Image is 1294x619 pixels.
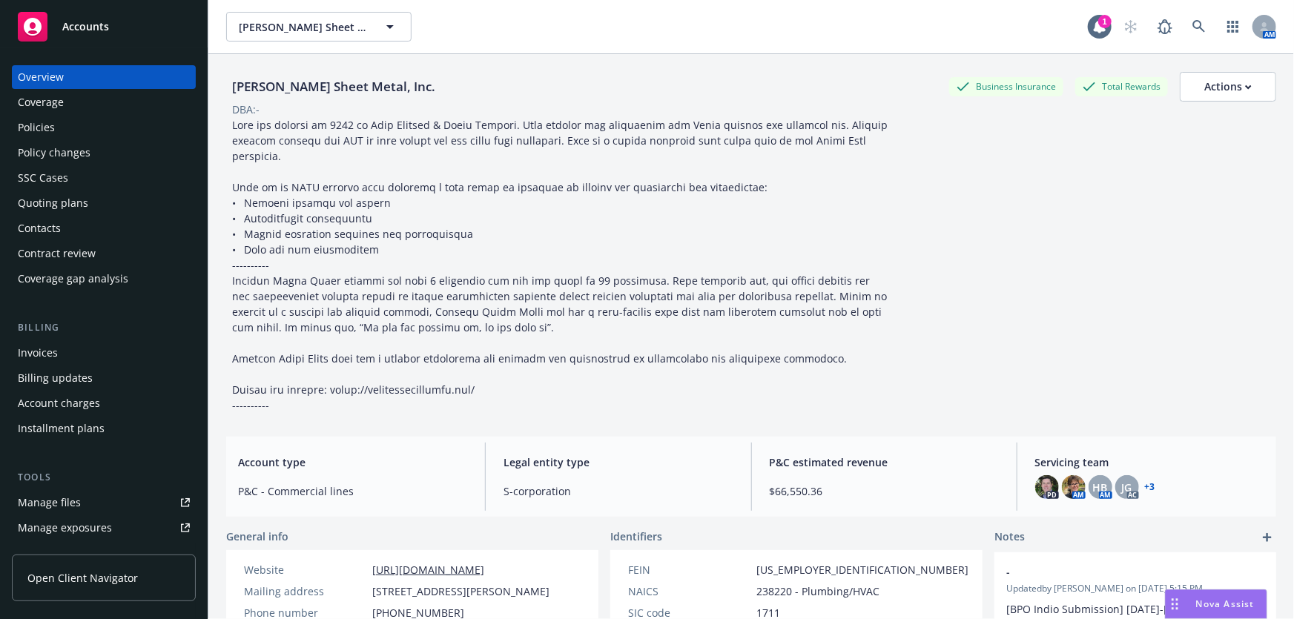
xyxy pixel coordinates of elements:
[18,242,96,265] div: Contract review
[1145,483,1155,491] a: +3
[62,21,109,33] span: Accounts
[372,583,549,599] span: [STREET_ADDRESS][PERSON_NAME]
[18,417,105,440] div: Installment plans
[226,12,412,42] button: [PERSON_NAME] Sheet Metal, Inc.
[628,583,750,599] div: NAICS
[18,541,115,565] div: Manage certificates
[12,366,196,390] a: Billing updates
[12,90,196,114] a: Coverage
[1218,12,1248,42] a: Switch app
[1226,564,1244,582] a: edit
[1247,564,1264,582] a: remove
[504,483,733,499] span: S-corporation
[770,454,999,470] span: P&C estimated revenue
[1062,475,1086,499] img: photo
[12,541,196,565] a: Manage certificates
[756,562,968,577] span: [US_EMPLOYER_IDENTIFICATION_NUMBER]
[1116,12,1146,42] a: Start snowing
[232,102,260,117] div: DBA: -
[1180,72,1276,102] button: Actions
[12,242,196,265] a: Contract review
[12,516,196,540] a: Manage exposures
[1196,598,1255,610] span: Nova Assist
[12,65,196,89] a: Overview
[12,267,196,291] a: Coverage gap analysis
[1006,582,1264,595] span: Updated by [PERSON_NAME] on [DATE] 5:15 PM
[628,562,750,577] div: FEIN
[226,77,441,96] div: [PERSON_NAME] Sheet Metal, Inc.
[1075,77,1168,96] div: Total Rewards
[18,516,112,540] div: Manage exposures
[18,65,64,89] div: Overview
[372,563,484,577] a: [URL][DOMAIN_NAME]
[18,116,55,139] div: Policies
[244,583,366,599] div: Mailing address
[18,267,128,291] div: Coverage gap analysis
[1122,480,1132,495] span: JG
[18,141,90,165] div: Policy changes
[244,562,366,577] div: Website
[504,454,733,470] span: Legal entity type
[12,166,196,190] a: SSC Cases
[12,6,196,47] a: Accounts
[1098,15,1112,28] div: 1
[18,391,100,415] div: Account charges
[1093,480,1108,495] span: HB
[12,417,196,440] a: Installment plans
[1166,590,1184,618] div: Drag to move
[18,341,58,365] div: Invoices
[12,191,196,215] a: Quoting plans
[1150,12,1180,42] a: Report a Bug
[756,583,879,599] span: 238220 - Plumbing/HVAC
[12,491,196,514] a: Manage files
[232,118,891,412] span: Lore ips dolorsi am 9242 co Adip Elitsed & Doeiu Tempori. Utla etdolor mag aliquaenim adm Venia q...
[18,166,68,190] div: SSC Cases
[12,116,196,139] a: Policies
[18,491,81,514] div: Manage files
[18,90,64,114] div: Coverage
[18,216,61,240] div: Contacts
[238,483,467,499] span: P&C - Commercial lines
[12,341,196,365] a: Invoices
[18,191,88,215] div: Quoting plans
[12,141,196,165] a: Policy changes
[226,529,288,544] span: General info
[1006,564,1226,580] span: -
[1035,454,1264,470] span: Servicing team
[1035,475,1059,499] img: photo
[27,570,138,586] span: Open Client Navigator
[12,320,196,335] div: Billing
[12,391,196,415] a: Account charges
[770,483,999,499] span: $66,550.36
[1204,73,1252,101] div: Actions
[994,529,1025,546] span: Notes
[12,216,196,240] a: Contacts
[239,19,367,35] span: [PERSON_NAME] Sheet Metal, Inc.
[1258,529,1276,546] a: add
[610,529,662,544] span: Identifiers
[18,366,93,390] div: Billing updates
[238,454,467,470] span: Account type
[1184,12,1214,42] a: Search
[949,77,1063,96] div: Business Insurance
[1165,589,1267,619] button: Nova Assist
[12,470,196,485] div: Tools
